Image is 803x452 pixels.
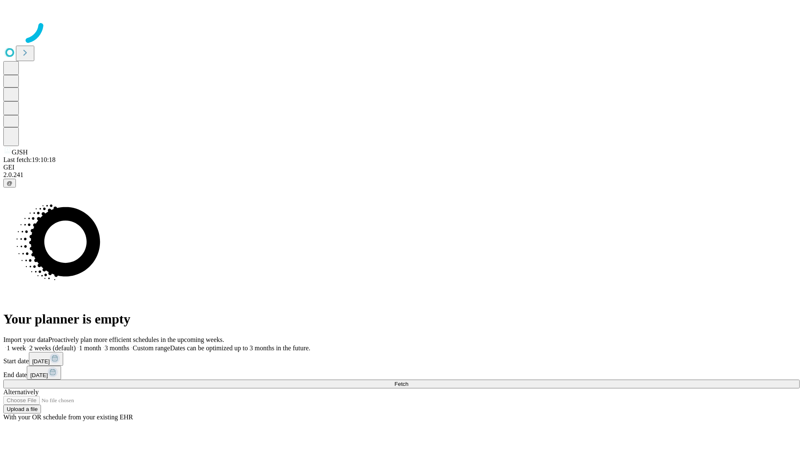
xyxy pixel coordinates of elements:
[3,405,41,413] button: Upload a file
[3,179,16,187] button: @
[7,180,13,186] span: @
[3,388,38,395] span: Alternatively
[3,336,49,343] span: Import your data
[32,358,50,365] span: [DATE]
[3,413,133,421] span: With your OR schedule from your existing EHR
[394,381,408,387] span: Fetch
[29,344,76,352] span: 2 weeks (default)
[27,366,61,380] button: [DATE]
[3,311,800,327] h1: Your planner is empty
[133,344,170,352] span: Custom range
[12,149,28,156] span: GJSH
[3,380,800,388] button: Fetch
[3,352,800,366] div: Start date
[3,164,800,171] div: GEI
[170,344,310,352] span: Dates can be optimized up to 3 months in the future.
[49,336,224,343] span: Proactively plan more efficient schedules in the upcoming weeks.
[105,344,129,352] span: 3 months
[7,344,26,352] span: 1 week
[79,344,101,352] span: 1 month
[29,352,63,366] button: [DATE]
[3,156,56,163] span: Last fetch: 19:10:18
[3,171,800,179] div: 2.0.241
[3,366,800,380] div: End date
[30,372,48,378] span: [DATE]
